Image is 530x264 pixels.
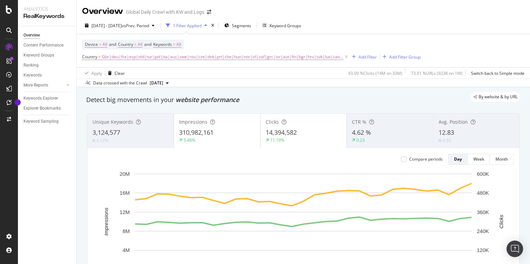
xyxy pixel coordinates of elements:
[471,70,524,76] div: Switch back to Simple mode
[439,140,441,142] img: Equal
[23,62,39,69] div: Ranking
[23,72,71,79] a: Keywords
[144,41,151,47] span: and
[99,41,101,47] span: =
[109,41,116,47] span: and
[85,41,98,47] span: Device
[23,6,71,12] div: Analytics
[23,52,71,59] a: Keyword Groups
[91,70,102,76] div: Apply
[479,95,518,99] span: By website & by URL
[163,20,210,31] button: 1 Filter Applied
[266,128,297,136] span: 14,394,582
[102,52,343,62] span: Gbr|deu|fra|esp|nld|tur|pol|ita|aus|swe|rou|cze|dnk|prt|che|hun|nor|irl|zaf|grc|isr|aut|fin|bgr|h...
[222,20,254,31] button: Segments
[270,137,284,143] div: 11.19%
[134,41,137,47] span: =
[126,9,204,16] div: Global Daily Crawl with KW and Logs
[468,68,524,79] button: Switch back to Simple mode
[507,241,523,257] div: Open Intercom Messenger
[359,54,377,60] div: Add Filter
[468,154,490,165] button: Week
[411,70,462,76] div: 73.01 % URLs ( 923K on 1M )
[23,52,54,59] div: Keyword Groups
[118,41,133,47] span: Country
[23,12,71,20] div: RealKeywords
[23,82,65,89] a: More Reports
[82,6,123,17] div: Overview
[477,209,489,215] text: 360K
[105,68,125,79] button: Clear
[98,54,101,60] span: =
[150,80,163,86] span: 2025 Aug. 31st
[120,171,130,177] text: 20M
[495,156,508,162] div: Month
[122,247,130,253] text: 4M
[473,156,484,162] div: Week
[23,82,48,89] div: More Reports
[23,118,71,125] a: Keyword Sampling
[23,105,71,112] a: Explorer Bookmarks
[260,20,304,31] button: Keyword Groups
[439,128,454,136] span: 12.83
[91,23,122,29] span: [DATE] - [DATE]
[23,42,63,49] div: Content Performance
[23,62,71,69] a: Ranking
[122,23,149,29] span: vs Prev. Period
[448,154,468,165] button: Day
[23,118,59,125] div: Keyword Sampling
[471,92,520,102] div: legacy label
[210,22,216,29] div: times
[153,41,172,47] span: Keywords
[173,41,175,47] span: =
[92,119,133,125] span: Unique Keywords
[23,105,61,112] div: Explorer Bookmarks
[97,138,108,143] div: 0.12%
[147,79,171,87] button: [DATE]
[120,190,130,196] text: 16M
[498,214,504,228] text: Clicks
[23,32,71,39] a: Overview
[138,40,143,49] span: All
[23,72,42,79] div: Keywords
[82,54,97,60] span: Country
[103,207,109,235] text: Impressions
[82,68,102,79] button: Apply
[477,190,489,196] text: 480K
[380,53,421,61] button: Add Filter Group
[23,42,71,49] a: Content Performance
[207,10,211,14] div: arrow-right-arrow-left
[176,40,181,49] span: All
[102,40,107,49] span: All
[14,99,21,105] div: Tooltip anchor
[409,156,443,162] div: Compare periods
[439,119,468,125] span: Avg. Position
[352,119,366,125] span: CTR %
[454,156,462,162] div: Day
[23,95,58,102] div: Keywords Explorer
[490,154,514,165] button: Month
[352,128,371,136] span: 4.62 %
[82,20,157,31] button: [DATE] - [DATE]vsPrev. Period
[232,23,251,29] span: Segments
[92,128,120,136] span: 3,124,577
[269,23,301,29] div: Keyword Groups
[122,228,130,234] text: 8M
[477,247,489,253] text: 120K
[443,138,451,143] div: 0.55
[179,128,214,136] span: 310,982,161
[356,137,365,143] div: 0.23
[23,95,71,102] a: Keywords Explorer
[348,70,402,76] div: 43.09 % Clicks ( 14M on 33M )
[93,80,147,86] div: Data crossed with the Crawl
[92,140,95,142] img: Equal
[179,119,207,125] span: Impressions
[173,23,202,29] div: 1 Filter Applied
[115,70,125,76] div: Clear
[184,137,195,143] div: 5.46%
[266,119,279,125] span: Clicks
[477,228,489,234] text: 240K
[349,53,377,61] button: Add Filter
[389,54,421,60] div: Add Filter Group
[477,171,489,177] text: 600K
